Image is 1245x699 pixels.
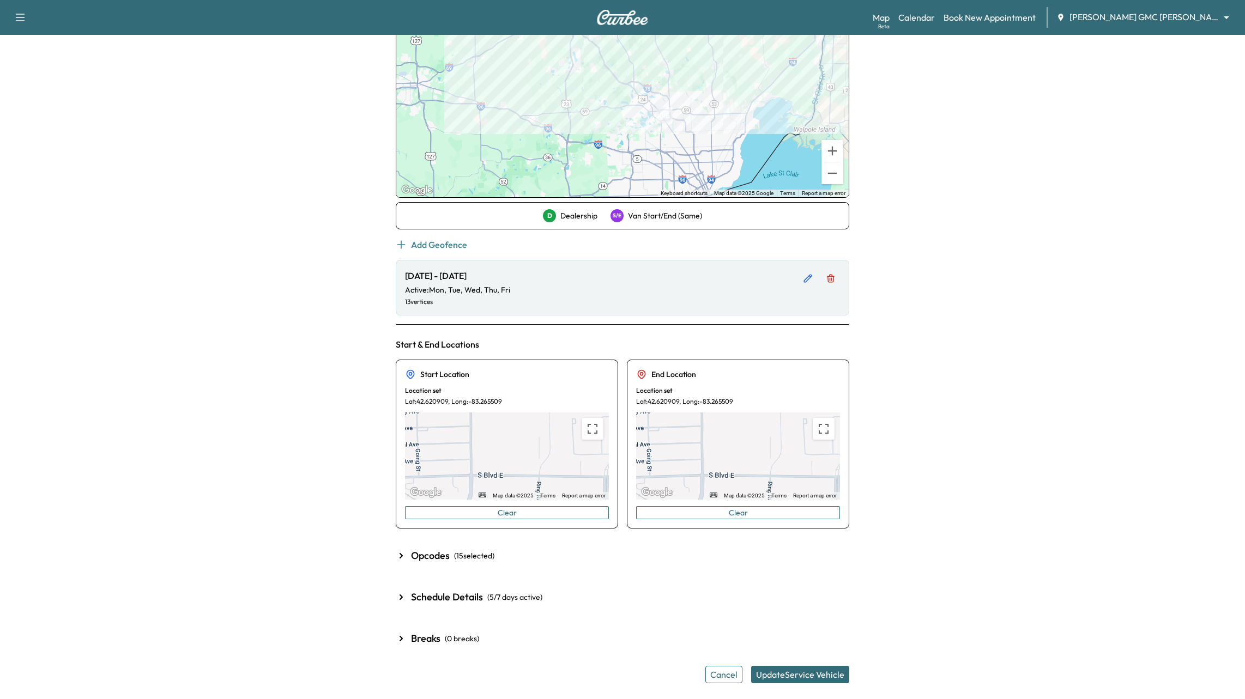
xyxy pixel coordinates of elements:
a: Terms (opens in new tab) [780,190,795,196]
p: Lat: 42.620909 , Long: -83.265509 [636,397,840,406]
p: 13 vertices [405,297,790,306]
h5: Start Location [420,369,469,380]
img: Google [408,485,444,500]
button: Keyboard shortcuts [710,493,717,497]
img: Curbee Logo [596,10,649,25]
a: Report a map error [802,190,845,196]
h4: [DATE] - [DATE] [405,269,790,282]
button: Cancel [705,666,742,683]
button: Keyboard shortcuts [661,190,708,197]
button: Schedule Details(5/7 days active) [396,583,849,611]
a: Terms (opens in new tab) [540,493,555,499]
a: Report a map error [562,493,606,499]
a: Terms (opens in new tab) [771,493,787,499]
button: Zoom in [821,140,843,162]
div: Beta [878,22,890,31]
button: Toggle fullscreen view [582,418,603,440]
span: Dealership [560,210,597,221]
button: Clear [405,506,609,519]
span: ( 15 selected) [454,550,494,561]
img: Google [399,183,435,197]
button: Breaks(0 breaks) [396,624,849,653]
h5: End Location [651,369,696,380]
div: S/E [611,209,624,222]
button: Opcodes(15selected) [396,542,849,570]
img: Google [639,485,675,500]
span: Map data ©2025 Google [714,190,773,196]
h3: Opcodes [411,548,450,563]
a: Report a map error [793,493,837,499]
p: Location set [405,386,609,395]
a: Book New Appointment [944,11,1036,24]
span: Map data ©2025 [493,493,534,499]
button: Edit geofence details [799,269,817,288]
button: Toggle fullscreen view [813,418,835,440]
a: Open this area in Google Maps (opens a new window) [639,485,675,500]
p: Lat: 42.620909 , Long: -83.265509 [405,397,609,406]
span: Van Start/End (Same) [628,210,702,221]
h4: Start & End Locations [396,338,849,351]
span: [PERSON_NAME] GMC [PERSON_NAME] [1069,11,1219,23]
a: Open this area in Google Maps (opens a new window) [408,485,444,500]
h3: Schedule Details [411,589,483,605]
span: Add Geofence [411,238,467,251]
a: MapBeta [873,11,890,24]
button: Keyboard shortcuts [479,493,486,497]
span: ( 5 /7 days active) [487,592,542,603]
span: ( 0 breaks ) [445,633,479,644]
a: Calendar [898,11,935,24]
div: Van Start & End Location (Same) [656,107,673,124]
p: Active: Mon, Tue, Wed, Thu, Fri [405,284,790,295]
button: Delete geofence [821,269,840,288]
button: Add Geofence [396,238,467,251]
div: D [543,209,556,222]
p: Location set [636,386,840,395]
button: Clear [636,506,840,519]
a: Open this area in Google Maps (opens a new window) [399,183,435,197]
h3: Breaks [411,631,440,646]
button: UpdateService Vehicle [751,666,849,683]
span: Map data ©2025 [724,493,765,499]
button: Zoom out [821,162,843,184]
